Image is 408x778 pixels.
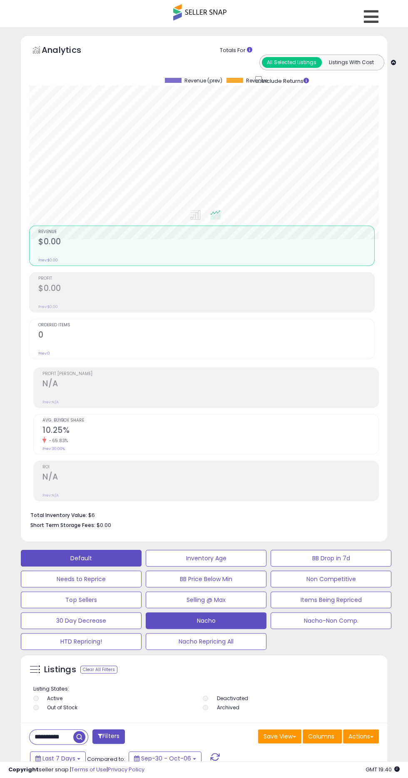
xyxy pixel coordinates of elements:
h2: $0.00 [38,283,374,295]
p: Listing States: [33,685,377,693]
li: $6 [30,510,373,519]
button: Actions [343,729,379,743]
button: Default [21,550,142,567]
button: Non Competitive [271,571,391,587]
small: -65.83% [46,437,68,444]
h2: $0.00 [38,237,374,248]
small: Prev: N/A [42,493,59,498]
span: Revenue (prev) [184,78,222,84]
button: Needs to Reprice [21,571,142,587]
h2: N/A [42,379,378,390]
button: Nacho Repricing All [146,633,266,650]
a: Terms of Use [71,766,107,773]
strong: Copyright [8,766,39,773]
span: Revenue [38,230,374,234]
button: Nacho-Non Comp. [271,612,391,629]
h5: Analytics [42,44,97,58]
h2: 0 [38,330,374,341]
label: Active [47,695,62,702]
button: BB Price Below Min [146,571,266,587]
button: Selling @ Max [146,592,266,608]
span: ROI [42,465,378,470]
h2: N/A [42,472,378,483]
button: BB Drop in 7d [271,550,391,567]
h2: 10.25% [42,425,378,437]
span: Ordered Items [38,323,374,328]
b: Total Inventory Value: [30,512,87,519]
span: Sep-30 - Oct-06 [141,754,191,763]
span: Profit [38,276,374,281]
span: 2025-10-14 19:40 GMT [366,766,400,773]
small: Prev: N/A [42,400,59,405]
button: Inventory Age [146,550,266,567]
button: Sep-30 - Oct-06 [129,751,202,766]
span: $0.00 [97,521,111,529]
small: Prev: 30.00% [42,446,65,451]
span: Avg. Buybox Share [42,418,378,423]
button: Save View [258,729,301,743]
button: Filters [92,729,125,744]
button: Items Being Repriced [271,592,391,608]
a: Privacy Policy [108,766,144,773]
div: seller snap | | [8,766,144,774]
button: Nacho [146,612,266,629]
button: 30 Day Decrease [21,612,142,629]
button: Columns [303,729,342,743]
small: Prev: 0 [38,351,50,356]
button: HTD Repricing! [21,633,142,650]
small: Prev: $0.00 [38,258,58,263]
label: Archived [216,704,239,711]
small: Prev: $0.00 [38,304,58,309]
button: Last 7 Days [30,751,86,766]
label: Out of Stock [47,704,77,711]
div: Clear All Filters [80,666,117,674]
button: Top Sellers [21,592,142,608]
span: Profit [PERSON_NAME] [42,372,378,376]
span: Columns [308,732,334,741]
div: Totals For [220,47,407,55]
span: Revenue [246,78,268,84]
span: Compared to: [87,755,125,763]
label: Deactivated [216,695,248,702]
h5: Listings [44,664,76,676]
b: Short Term Storage Fees: [30,522,95,529]
span: Last 7 Days [42,754,75,763]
